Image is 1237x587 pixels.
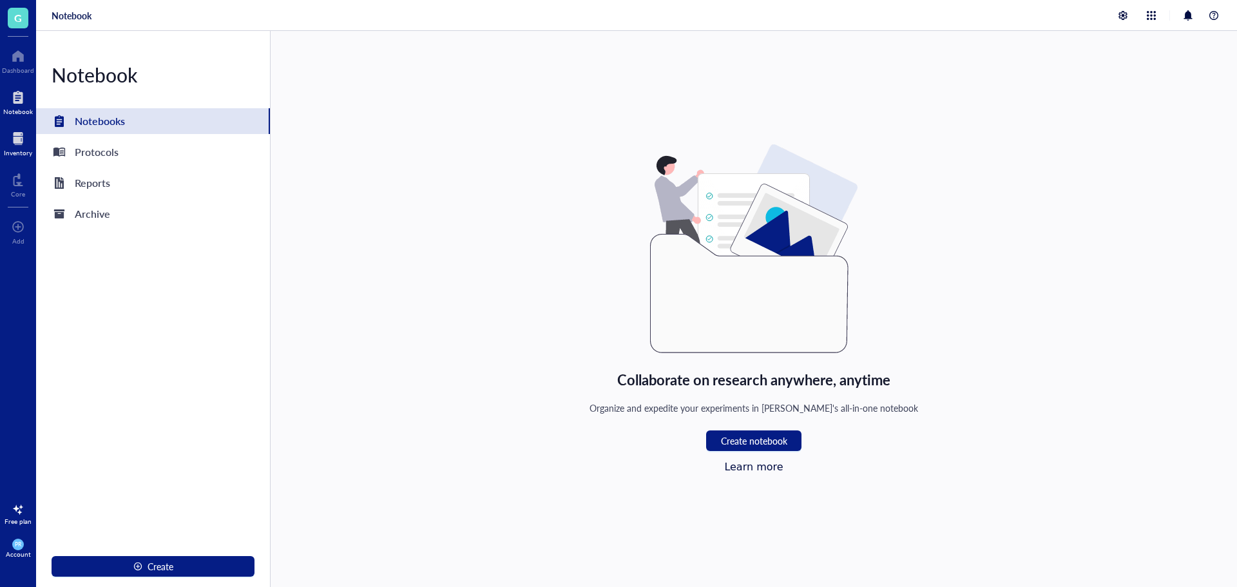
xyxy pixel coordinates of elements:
div: Protocols [75,143,119,161]
img: Empty state [650,144,858,353]
div: Notebook [3,108,33,115]
div: Notebook [36,62,270,88]
a: Learn more [724,461,783,473]
a: Archive [36,201,270,227]
a: Reports [36,170,270,196]
div: Reports [75,174,110,192]
div: Notebooks [75,112,125,130]
span: PR [15,541,21,548]
a: Notebook [3,87,33,115]
div: Free plan [5,517,32,525]
a: Dashboard [2,46,34,74]
div: Collaborate on research anywhere, anytime [617,369,891,390]
div: Archive [75,205,110,223]
div: Organize and expedite your experiments in [PERSON_NAME]'s all-in-one notebook [590,401,919,415]
a: Notebook [52,10,91,21]
div: Account [6,550,31,558]
span: G [14,10,22,26]
div: Core [11,190,25,198]
a: Inventory [4,128,32,157]
a: Core [11,169,25,198]
a: Protocols [36,139,270,165]
span: Create notebook [721,436,787,446]
div: Dashboard [2,66,34,74]
a: Notebooks [36,108,270,134]
button: Create [52,556,254,577]
span: Create [148,561,173,572]
div: Inventory [4,149,32,157]
div: Add [12,237,24,245]
button: Create notebook [706,430,801,451]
